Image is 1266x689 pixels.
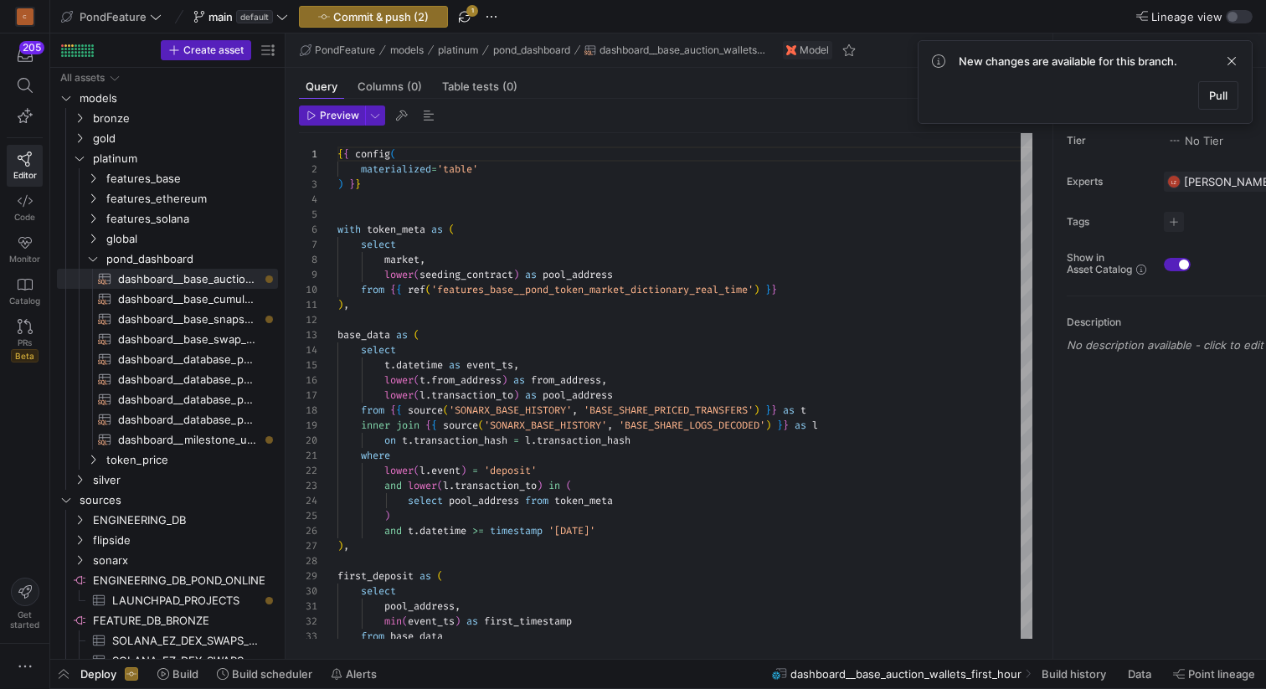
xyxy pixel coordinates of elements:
span: Point lineage [1188,667,1255,681]
img: No tier [1168,134,1181,147]
span: ref [408,283,425,296]
span: . [390,358,396,372]
span: lower [384,388,414,402]
button: PondFeature [296,40,379,60]
span: sonarx [93,551,275,570]
span: features_solana [106,209,275,229]
div: 21 [299,448,317,463]
span: dashboard__base_snapshot_token_market_features​​​​​​​​​​ [118,310,259,329]
span: dashboard__database_pond_online_competitions​​​​​​​​​​ [118,350,259,369]
span: Experts [1067,176,1150,188]
span: , [607,419,613,432]
div: Press SPACE to select this row. [57,369,278,389]
span: as [525,268,537,281]
span: 'BASE_SHARE_PRICED_TRANSFERS' [584,404,754,417]
a: dashboard__database_pond_online_submissions​​​​​​​​​​ [57,409,278,429]
span: features_base [106,169,275,188]
span: , [343,298,349,311]
span: sources [80,491,275,510]
span: } [771,404,777,417]
div: All assets [60,72,105,84]
span: t [800,404,806,417]
span: PondFeature [80,10,147,23]
button: PondFeature [57,6,166,28]
span: t [402,434,408,447]
span: pond_dashboard [493,44,570,56]
span: lower [384,464,414,477]
span: on [384,434,396,447]
div: 14 [299,342,317,357]
div: 26 [299,523,317,538]
span: from [361,404,384,417]
span: . [449,479,455,492]
span: token_meta [367,223,425,236]
span: inner [361,419,390,432]
div: 16 [299,373,317,388]
div: LZ [1167,175,1181,188]
span: (0) [407,81,422,92]
span: ) [337,298,343,311]
span: 'features_base__pond_token_market_dictionary_real_ [431,283,724,296]
a: dashboard__database_pond_online_model_submissions​​​​​​​​​​ [57,389,278,409]
span: Preview [320,110,359,121]
div: Press SPACE to select this row. [57,610,278,630]
div: Press SPACE to select this row. [57,108,278,128]
div: 23 [299,478,317,493]
a: FEATURE_DB_BRONZE​​​​​​​​ [57,610,278,630]
span: SOLANA_EZ_DEX_SWAPS_LATEST_10D​​​​​​​​​ [112,631,259,650]
button: 205 [7,40,43,70]
span: select [361,238,396,251]
span: l [419,464,425,477]
span: in [548,479,560,492]
a: Monitor [7,229,43,270]
span: dashboard__database_pond_online_developers​​​​​​​​​​ [118,370,259,389]
span: transaction_to [431,388,513,402]
span: Alerts [346,667,377,681]
span: . [408,434,414,447]
span: , [572,404,578,417]
span: ( [478,419,484,432]
span: } [765,404,771,417]
span: { [337,147,343,161]
a: dashboard__base_swap_fee_profit_daily​​​​​​​​​​ [57,329,278,349]
span: Tags [1067,216,1150,228]
a: Code [7,187,43,229]
span: New changes are available for this branch. [959,54,1177,68]
span: datetime [419,524,466,537]
div: Press SPACE to select this row. [57,229,278,249]
span: ) [537,479,543,492]
span: 'BASE_SHARE_LOGS_DECODED' [619,419,765,432]
span: Tier [1067,135,1150,147]
span: gold [93,129,275,148]
span: dashboard__base_auction_wallets_first_hour​​​​​​​​​​ [118,270,259,289]
div: 19 [299,418,317,433]
a: SOLANA_EZ_DEX_SWAPS_LATEST_30H​​​​​​​​​ [57,650,278,671]
span: Build [172,667,198,681]
span: ( [414,464,419,477]
span: l [419,388,425,402]
span: lower [384,268,414,281]
div: 28 [299,553,317,568]
span: Query [306,81,337,92]
span: No Tier [1168,134,1223,147]
div: Press SPACE to select this row. [57,289,278,309]
button: Commit & push (2) [299,6,448,28]
span: join [396,419,419,432]
div: 10 [299,282,317,297]
span: and [384,524,402,537]
span: pool_address [543,388,613,402]
div: Press SPACE to select this row. [57,88,278,108]
span: , [343,539,349,553]
button: No tierNo Tier [1164,130,1227,152]
span: flipside [93,531,275,550]
span: lower [408,479,437,492]
button: platinum [434,40,482,60]
div: Press SPACE to select this row. [57,249,278,269]
span: ENGINEERING_DB_POND_ONLINE​​​​​​​​ [93,571,275,590]
span: ) [754,404,759,417]
span: 'SONARX_BASE_HISTORY' [484,419,607,432]
span: dashboard__milestone_unlock_gaps​​​​​​​​​​ [118,430,259,450]
span: . [425,464,431,477]
span: Build history [1042,667,1106,681]
span: default [236,10,273,23]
